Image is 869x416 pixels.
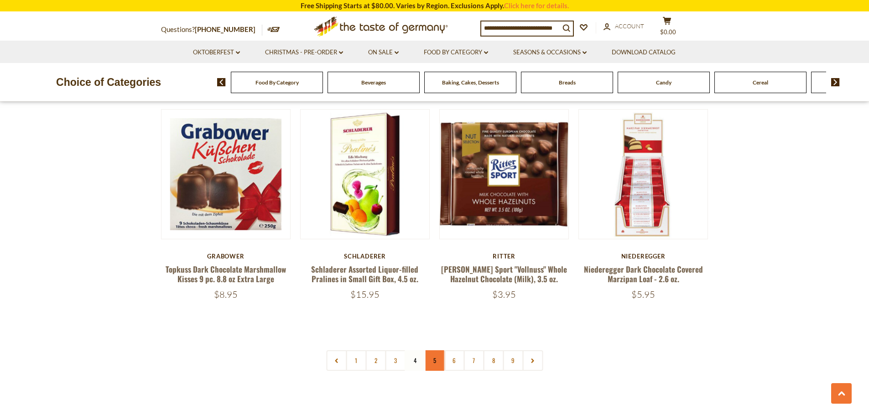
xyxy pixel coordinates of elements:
a: Click here for details. [504,1,569,10]
a: Schladerer Assorted Liquor-filled Pralines in Small Gift Box, 4.5 oz. [311,263,418,284]
p: Questions? [161,24,262,36]
span: $5.95 [631,289,655,300]
a: Topkuss Dark Chocolate Marshmallow Kisses 9 pc. 8.8 oz Extra Large [166,263,286,284]
button: $0.00 [654,16,681,39]
div: Grabower [161,253,291,260]
img: Topkuss Dark Chocolate Marshmallow Kisses 9 pc. 8.8 oz Extra Large [161,110,291,239]
a: Account [604,21,644,32]
img: previous arrow [217,78,226,86]
a: Cereal [753,79,768,86]
div: Ritter [439,253,569,260]
a: 2 [365,350,386,371]
a: 5 [424,350,445,371]
a: Baking, Cakes, Desserts [442,79,499,86]
div: Schladerer [300,253,430,260]
a: Candy [656,79,671,86]
a: Oktoberfest [193,47,240,58]
a: Food By Category [255,79,299,86]
a: 8 [483,350,504,371]
a: [PERSON_NAME] Sport "Vollnuss" Whole Hazelnut Chocolate (Milk), 3.5 oz. [441,263,567,284]
img: Schladerer Assorted Liquor-filled Pralines in Small Gift Box, 4.5 oz. [301,110,430,239]
a: Christmas - PRE-ORDER [265,47,343,58]
a: Breads [559,79,576,86]
a: 6 [444,350,464,371]
a: Seasons & Occasions [513,47,587,58]
span: $0.00 [660,28,676,36]
span: Account [615,22,644,30]
a: 3 [385,350,406,371]
span: $15.95 [350,289,380,300]
a: 9 [503,350,523,371]
a: 1 [346,350,366,371]
img: next arrow [831,78,840,86]
a: Food By Category [424,47,488,58]
a: On Sale [368,47,399,58]
a: 7 [463,350,484,371]
span: $8.95 [214,289,238,300]
a: Download Catalog [612,47,676,58]
a: [PHONE_NUMBER] [195,25,255,33]
a: Beverages [361,79,386,86]
div: Niederegger [578,253,708,260]
span: $3.95 [492,289,516,300]
a: Niederegger Dark Chocolate Covered Marzipan Loaf - 2.6 oz. [584,263,703,284]
img: Ritter Sport "Vollnuss" Whole Hazelnut Chocolate (Milk), 3.5 oz. [440,110,569,239]
img: Niederegger Dark Chocolate Covered Marzipan Loaf - 2.6 oz. [579,110,708,239]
